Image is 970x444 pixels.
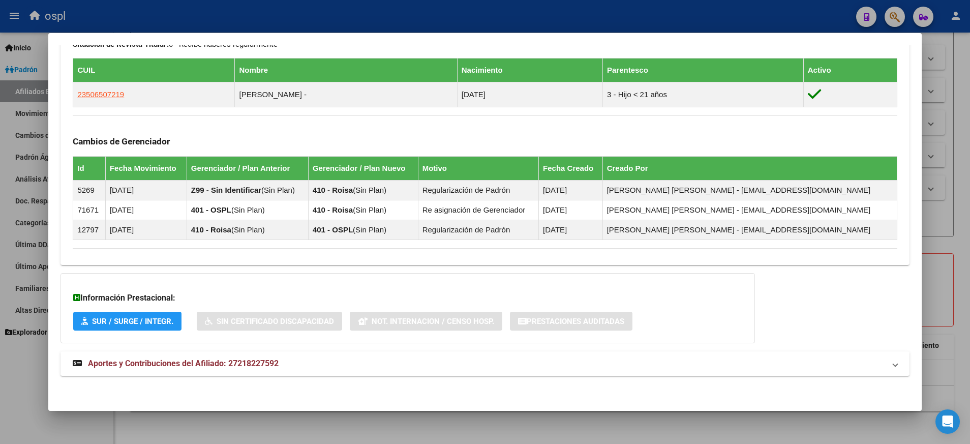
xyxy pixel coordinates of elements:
[803,58,897,82] th: Activo
[602,200,897,220] td: [PERSON_NAME] [PERSON_NAME] - [EMAIL_ADDRESS][DOMAIN_NAME]
[191,186,261,194] strong: Z99 - Sin Identificar
[197,312,342,331] button: Sin Certificado Discapacidad
[602,82,803,107] td: 3 - Hijo < 21 años
[105,180,187,200] td: [DATE]
[308,200,418,220] td: ( )
[510,312,632,331] button: Prestaciones Auditadas
[105,156,187,180] th: Fecha Movimiento
[105,200,187,220] td: [DATE]
[313,205,353,214] strong: 410 - Roisa
[60,351,909,376] mat-expansion-panel-header: Aportes y Contribuciones del Afiliado: 27218227592
[88,359,279,368] span: Aportes y Contribuciones del Afiliado: 27218227592
[264,186,292,194] span: Sin Plan
[73,220,105,240] td: 12797
[308,180,418,200] td: ( )
[92,317,173,326] span: SUR / SURGE / INTEGR.
[457,58,602,82] th: Nacimiento
[350,312,502,331] button: Not. Internacion / Censo Hosp.
[418,180,538,200] td: Regularización de Padrón
[73,136,897,147] h3: Cambios de Gerenciador
[73,40,169,49] strong: Situacion de Revista Titular:
[73,58,235,82] th: CUIL
[602,220,897,240] td: [PERSON_NAME] [PERSON_NAME] - [EMAIL_ADDRESS][DOMAIN_NAME]
[308,156,418,180] th: Gerenciador / Plan Nuevo
[539,200,603,220] td: [DATE]
[73,156,105,180] th: Id
[187,220,308,240] td: ( )
[191,225,231,234] strong: 410 - Roisa
[235,82,457,107] td: [PERSON_NAME] -
[191,205,231,214] strong: 401 - OSPL
[602,156,897,180] th: Creado Por
[539,156,603,180] th: Fecha Creado
[187,156,308,180] th: Gerenciador / Plan Anterior
[235,58,457,82] th: Nombre
[234,225,262,234] span: Sin Plan
[73,312,181,331] button: SUR / SURGE / INTEGR.
[217,317,334,326] span: Sin Certificado Discapacidad
[355,186,384,194] span: Sin Plan
[73,40,278,49] span: 0 - Recibe haberes regularmente
[73,292,742,304] h3: Información Prestacional:
[418,156,538,180] th: Motivo
[187,180,308,200] td: ( )
[313,186,353,194] strong: 410 - Roisa
[313,225,353,234] strong: 401 - OSPL
[187,200,308,220] td: ( )
[418,200,538,220] td: Re asignación de Gerenciador
[602,180,897,200] td: [PERSON_NAME] [PERSON_NAME] - [EMAIL_ADDRESS][DOMAIN_NAME]
[234,205,262,214] span: Sin Plan
[602,58,803,82] th: Parentesco
[527,317,624,326] span: Prestaciones Auditadas
[355,205,384,214] span: Sin Plan
[457,82,602,107] td: [DATE]
[355,225,384,234] span: Sin Plan
[73,200,105,220] td: 71671
[73,180,105,200] td: 5269
[77,90,124,99] span: 23506507219
[935,409,960,434] div: Open Intercom Messenger
[372,317,494,326] span: Not. Internacion / Censo Hosp.
[308,220,418,240] td: ( )
[539,180,603,200] td: [DATE]
[418,220,538,240] td: Regularización de Padrón
[105,220,187,240] td: [DATE]
[539,220,603,240] td: [DATE]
